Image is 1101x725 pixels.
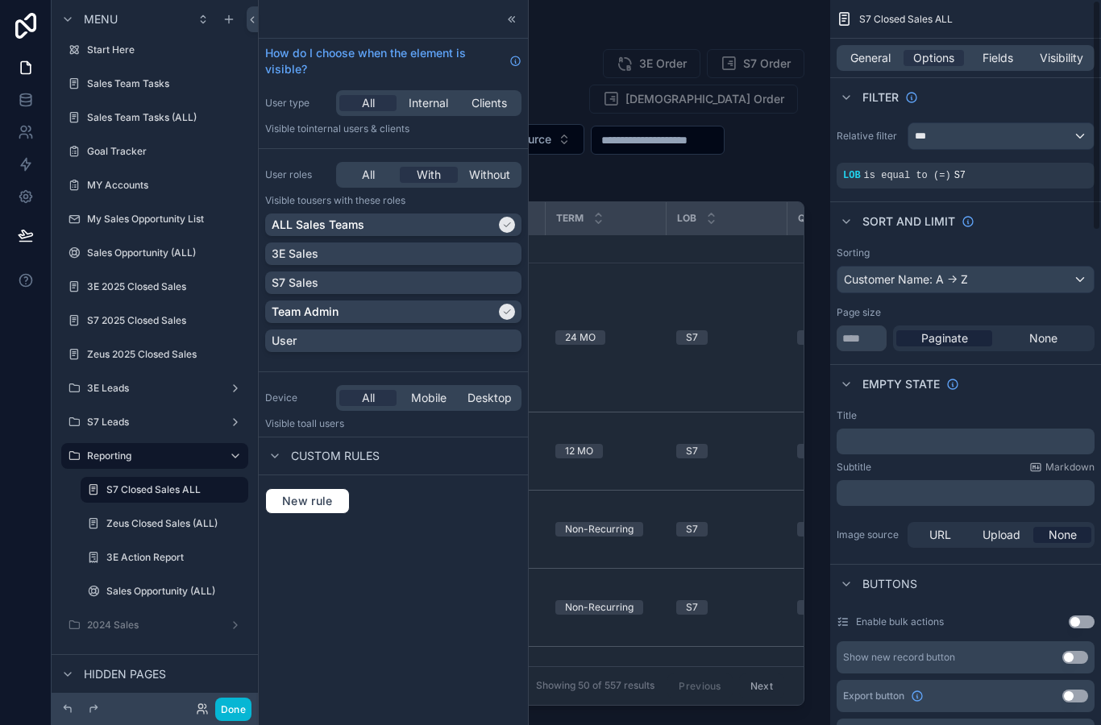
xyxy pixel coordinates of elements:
label: Goal Tracker [87,145,245,158]
p: User [272,333,297,349]
a: 3E 2025 Closed Sales [61,274,248,300]
a: S7 Review [61,646,248,672]
label: Zeus Closed Sales (ALL) [106,517,245,530]
span: All [362,95,375,111]
span: Mobile [411,390,447,406]
div: Show new record button [843,651,955,664]
span: Visibility [1040,50,1083,66]
span: Empty state [862,376,940,392]
span: URL [929,527,951,543]
span: Hidden pages [84,666,166,682]
a: Zeus 2025 Closed Sales [61,342,248,367]
span: None [1029,330,1057,346]
p: Visible to [265,122,521,135]
label: Subtitle [837,461,871,474]
span: General [850,50,891,66]
button: Done [215,698,251,721]
a: Sales Opportunity (ALL) [61,240,248,266]
span: Quoting Source [798,212,886,225]
label: S7 Closed Sales ALL [106,483,239,496]
span: all users [306,417,344,429]
a: S7 2025 Closed Sales [61,308,248,333]
span: How do I choose when the element is visible? [265,45,503,77]
button: New rule [265,488,350,514]
span: New rule [276,494,339,508]
span: Paginate [921,330,968,346]
label: MY Accounts [87,179,245,192]
span: Custom rules [291,448,380,464]
label: Sales Opportunity (ALL) [106,585,245,598]
label: S7 Leads [87,416,222,429]
div: Customer Name: A -> Z [837,267,1094,292]
span: Fields [983,50,1013,66]
span: is equal to (=) [864,170,951,181]
label: S7 2025 Closed Sales [87,314,245,327]
a: Sales Team Tasks [61,71,248,97]
label: User type [265,97,330,110]
span: Term [556,212,584,225]
span: Markdown [1045,461,1095,474]
p: Visible to [265,194,521,207]
span: None [1049,527,1077,543]
a: 3E Action Report [81,545,248,570]
a: 2024 Sales [61,612,248,638]
label: 2024 Sales [87,619,222,632]
label: 3E Leads [87,382,222,395]
span: With [417,167,441,183]
label: S7 Review [87,652,222,665]
button: Customer Name: A -> Z [837,266,1095,293]
a: 3E Leads [61,375,248,401]
span: S7 [954,170,966,181]
a: Goal Tracker [61,139,248,164]
label: User roles [265,168,330,181]
span: Upload [983,527,1020,543]
div: scrollable content [837,480,1095,506]
a: My Sales Opportunity List [61,206,248,232]
span: Internal users & clients [306,122,409,135]
label: Relative filter [837,130,901,143]
a: MY Accounts [61,172,248,198]
label: Reporting [87,449,216,462]
span: LOB [677,212,696,225]
span: Showing 50 of 557 results [536,680,654,693]
span: Internal [409,95,448,111]
label: Sales Team Tasks [87,77,245,90]
div: scrollable content [837,429,1095,454]
a: Zeus Closed Sales (ALL) [81,511,248,536]
label: Title [837,409,857,422]
a: S7 Closed Sales ALL [81,477,248,503]
span: LOB [843,170,861,181]
label: My Sales Opportunity List [87,213,245,226]
span: Filter [862,89,899,106]
span: Options [913,50,954,66]
label: Device [265,391,330,404]
span: Desktop [467,390,512,406]
a: Sales Opportunity (ALL) [81,578,248,604]
button: Next [739,673,784,698]
a: How do I choose when the element is visible? [265,45,521,77]
span: Users with these roles [306,194,405,206]
label: 3E 2025 Closed Sales [87,280,245,293]
a: Start Here [61,37,248,63]
span: Without [469,167,510,183]
p: Visible to [265,417,521,430]
span: S7 Closed Sales ALL [859,13,953,26]
label: Enable bulk actions [856,615,944,628]
a: Reporting [61,443,248,469]
p: ALL Sales Teams [272,217,364,233]
label: Page size [837,306,881,319]
a: Sales Team Tasks (ALL) [61,105,248,130]
span: All [362,390,375,406]
label: Start Here [87,43,245,56]
a: Markdown [1029,461,1095,474]
span: Menu [84,11,118,27]
p: Team Admin [272,304,339,320]
label: 3E Action Report [106,551,245,564]
a: S7 Leads [61,409,248,435]
p: S7 Sales [272,275,318,291]
p: 3E Sales [272,246,318,262]
span: Buttons [862,576,917,592]
label: Sorting [837,246,870,259]
span: Clients [472,95,507,111]
label: Image source [837,528,901,541]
